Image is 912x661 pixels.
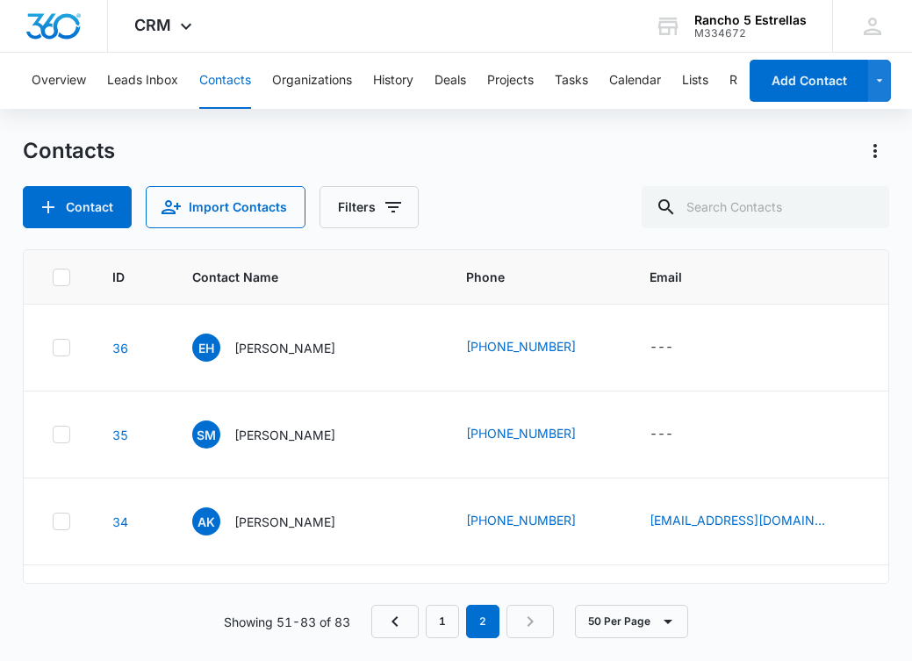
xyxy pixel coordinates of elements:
button: Import Contacts [146,186,305,228]
p: [PERSON_NAME] [234,513,335,531]
span: SM [192,420,220,449]
button: Reports [729,53,774,109]
nav: Pagination [371,605,554,638]
span: AK [192,507,220,535]
button: Calendar [609,53,661,109]
input: Search Contacts [642,186,889,228]
a: Navigate to contact details page for Sabino Martines [112,427,128,442]
div: Email - - Select to Edit Field [650,337,705,358]
div: Contact Name - Sabino Martines - Select to Edit Field [192,420,367,449]
button: Leads Inbox [107,53,178,109]
h1: Contacts [23,138,115,164]
a: Navigate to contact details page for Enisa Hernandez [112,341,128,356]
span: Email [650,268,831,286]
button: Projects [487,53,534,109]
div: Contact Name - Enisa Hernandez - Select to Edit Field [192,334,367,362]
div: Phone - (336) 528-9354 - Select to Edit Field [466,424,607,445]
a: Page 1 [426,605,459,638]
p: [PERSON_NAME] [234,339,335,357]
button: Overview [32,53,86,109]
button: Actions [861,137,889,165]
div: --- [650,424,673,445]
span: CRM [134,16,171,34]
div: account id [694,27,807,40]
button: Tasks [555,53,588,109]
p: Showing 51-83 of 83 [224,613,350,631]
button: Lists [682,53,708,109]
a: Navigate to contact details page for Ana Karen Molina [112,514,128,529]
button: Filters [320,186,419,228]
span: Phone [466,268,582,286]
button: Contacts [199,53,251,109]
button: Add Contact [23,186,132,228]
div: Phone - (919) 685-6445 - Select to Edit Field [466,511,607,532]
div: account name [694,13,807,27]
button: Organizations [272,53,352,109]
button: 50 Per Page [575,605,688,638]
div: Email - akrmolina@gmail.com - Select to Edit Field [650,511,857,532]
a: [PHONE_NUMBER] [466,511,576,529]
div: Email - - Select to Edit Field [650,424,705,445]
div: Contact Name - Ana Karen Molina - Select to Edit Field [192,507,367,535]
a: Previous Page [371,605,419,638]
button: History [373,53,413,109]
div: --- [650,337,673,358]
button: Deals [434,53,466,109]
em: 2 [466,605,499,638]
a: [PHONE_NUMBER] [466,337,576,356]
a: [PHONE_NUMBER] [466,424,576,442]
a: [EMAIL_ADDRESS][DOMAIN_NAME] [650,511,825,529]
p: [PERSON_NAME] [234,426,335,444]
button: Add Contact [750,60,868,102]
span: Contact Name [192,268,399,286]
div: Phone - (704) 706-7516 - Select to Edit Field [466,337,607,358]
span: ID [112,268,125,286]
span: EH [192,334,220,362]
